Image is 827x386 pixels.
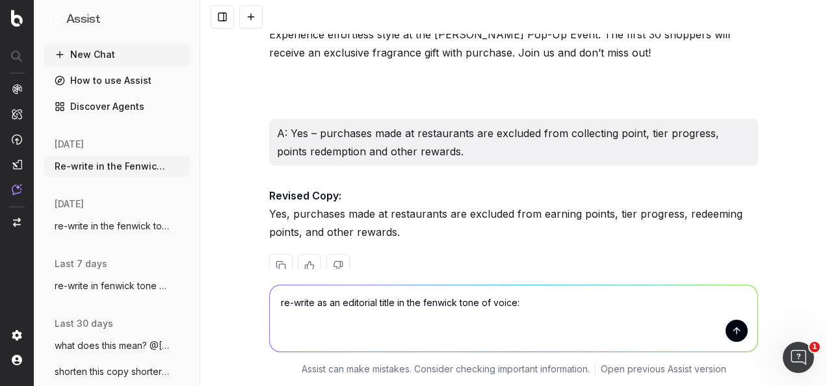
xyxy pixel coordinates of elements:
button: New Chat [44,44,190,65]
a: Discover Agents [44,96,190,117]
span: [DATE] [55,198,84,211]
img: My account [12,355,22,365]
a: Open previous Assist version [601,363,726,376]
button: Re-write in the Fenwick tone of voice: [44,156,190,177]
img: Assist [12,184,22,195]
p: Experience effortless style at the [PERSON_NAME] Pop-Up Event. The first 30 shoppers will receive... [269,7,758,62]
img: Botify assist logo [250,192,262,205]
iframe: Intercom live chat [783,342,814,373]
textarea: re-write as an editorial title in the fenwick tone of voice: [270,285,757,352]
img: Setting [12,330,22,341]
button: re-write in fenwick tone of voice: [PERSON_NAME] [44,276,190,296]
a: How to use Assist [44,70,190,91]
img: Intelligence [12,109,22,120]
span: [DATE] [55,138,84,151]
button: shorten this copy shorter and snappier: [44,361,190,382]
button: Assist [49,10,185,29]
p: A: Yes – purchases made at restaurants are excluded from collecting point, tier progress, points ... [277,124,750,161]
img: Switch project [13,218,21,227]
img: Activation [12,134,22,145]
img: Studio [12,159,22,170]
img: Botify logo [11,10,23,27]
button: what does this mean? @[PERSON_NAME]-Pepra I' [44,335,190,356]
strong: Revised Copy: [269,189,341,202]
span: re-write in the fenwick tone of voice: [55,220,169,233]
p: Yes, purchases made at restaurants are excluded from earning points, tier progress, redeeming poi... [269,187,758,241]
span: Re-write in the Fenwick tone of voice: [55,160,169,173]
span: 1 [809,342,820,352]
img: Analytics [12,84,22,94]
p: Assist can make mistakes. Consider checking important information. [302,363,590,376]
span: re-write in fenwick tone of voice: [PERSON_NAME] [55,279,169,292]
span: what does this mean? @[PERSON_NAME]-Pepra I' [55,339,169,352]
h1: Assist [66,10,100,29]
img: Assist [49,13,61,25]
span: last 7 days [55,257,107,270]
button: re-write in the fenwick tone of voice: [44,216,190,237]
span: shorten this copy shorter and snappier: [55,365,169,378]
span: last 30 days [55,317,113,330]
